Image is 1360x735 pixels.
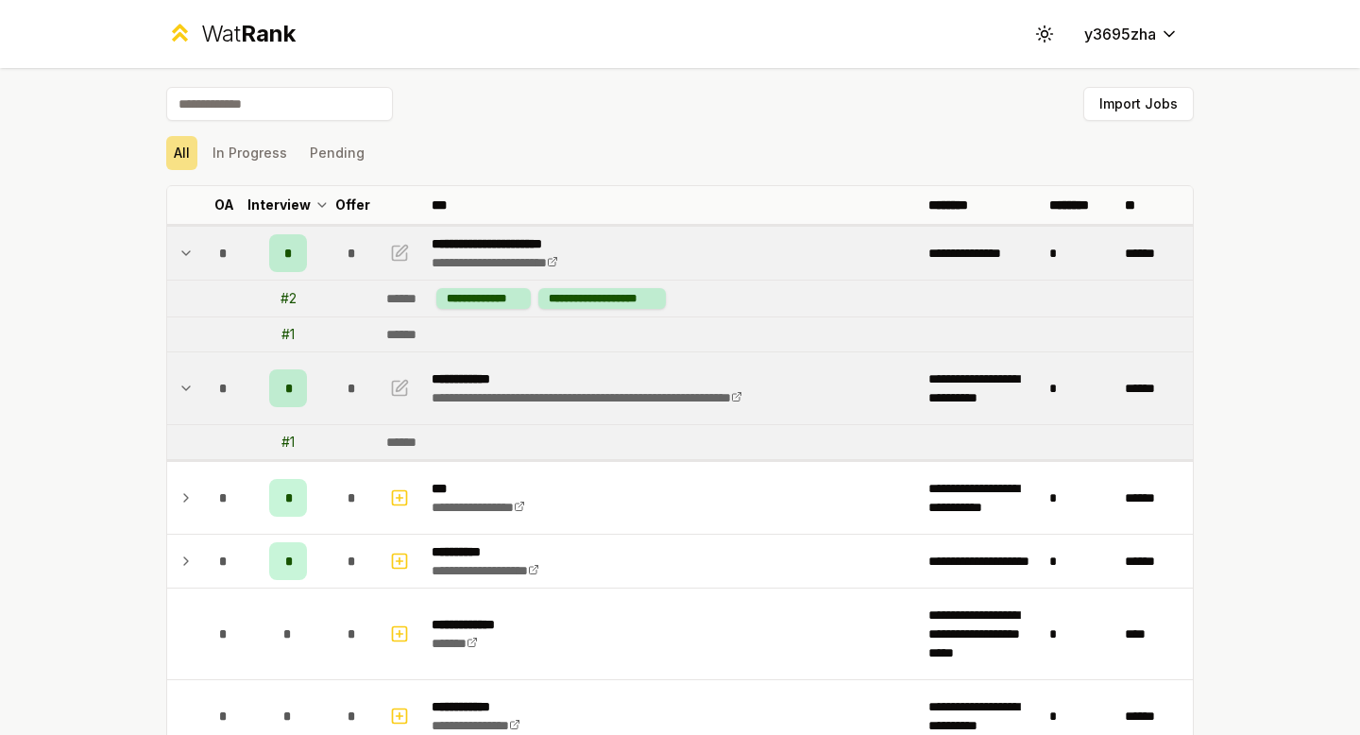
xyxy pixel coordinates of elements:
div: # 1 [281,433,295,452]
p: Interview [247,196,311,214]
button: Import Jobs [1083,87,1194,121]
a: WatRank [166,19,296,49]
button: In Progress [205,136,295,170]
div: Wat [201,19,296,49]
span: Rank [241,20,296,47]
p: Offer [335,196,370,214]
button: All [166,136,197,170]
div: # 2 [280,289,297,308]
button: Pending [302,136,372,170]
span: y3695zha [1084,23,1156,45]
div: # 1 [281,325,295,344]
button: y3695zha [1069,17,1194,51]
p: OA [214,196,234,214]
